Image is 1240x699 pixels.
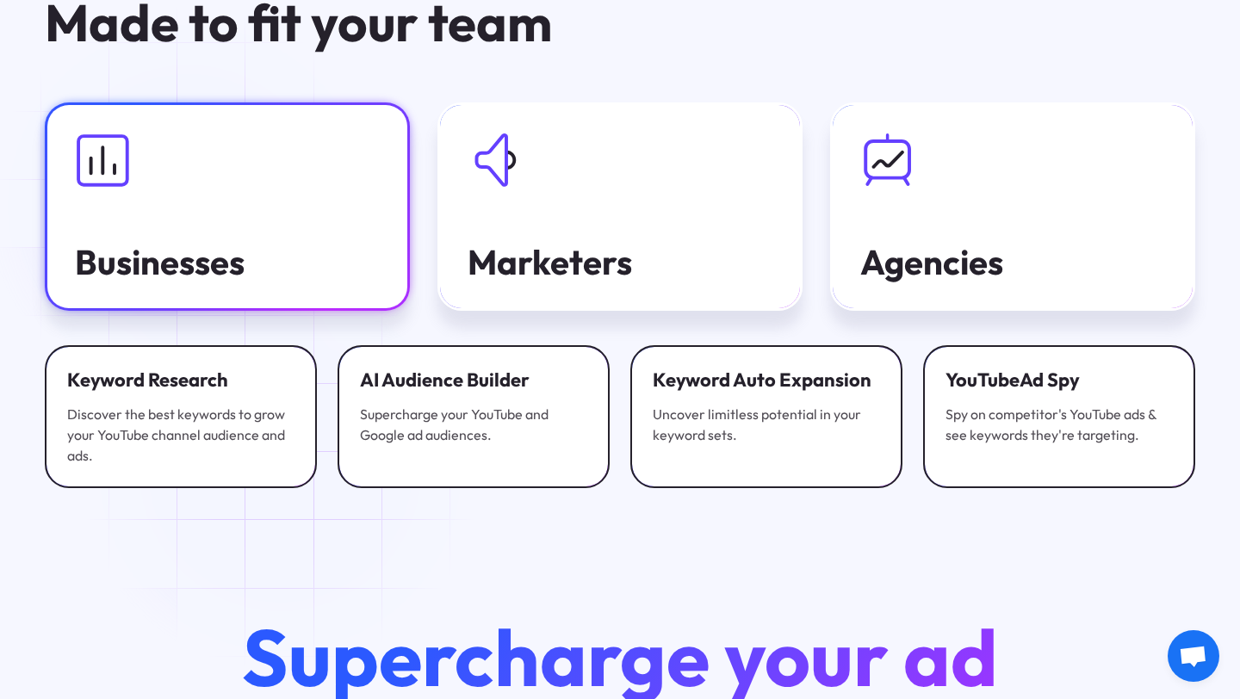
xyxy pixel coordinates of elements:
div: YouTube [945,368,1173,393]
div: Agencies [860,243,1165,281]
a: Marketers [437,102,803,311]
a: Agencies [830,102,1195,311]
a: Businesses [45,102,410,311]
div: Businesses [75,243,380,281]
div: Spy on competitor's YouTube ads & see keywords they're targeting. [945,404,1173,445]
div: Supercharge your YouTube and Google ad audiences. [360,404,587,445]
div: Discover the best keywords to grow your YouTube channel audience and ads. [67,404,294,466]
div: Marketers [468,243,772,281]
div: Keyword Auto Expansion [653,368,880,393]
a: Keyword ResearchDiscover the best keywords to grow your YouTube channel audience and ads. [45,345,317,488]
a: Keyword Auto ExpansionUncover limitless potential in your keyword sets. [630,345,902,488]
span: Ad Spy [1020,368,1080,392]
a: AI Audience BuilderSupercharge your YouTube and Google ad audiences. [338,345,610,488]
a: YouTubeAd SpySpy on competitor's YouTube ads & see keywords they're targeting. [923,345,1195,488]
div: Keyword Research [67,368,294,393]
div: Uncover limitless potential in your keyword sets. [653,404,880,445]
div: AI Audience Builder [360,368,587,393]
a: Open chat [1168,630,1219,682]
